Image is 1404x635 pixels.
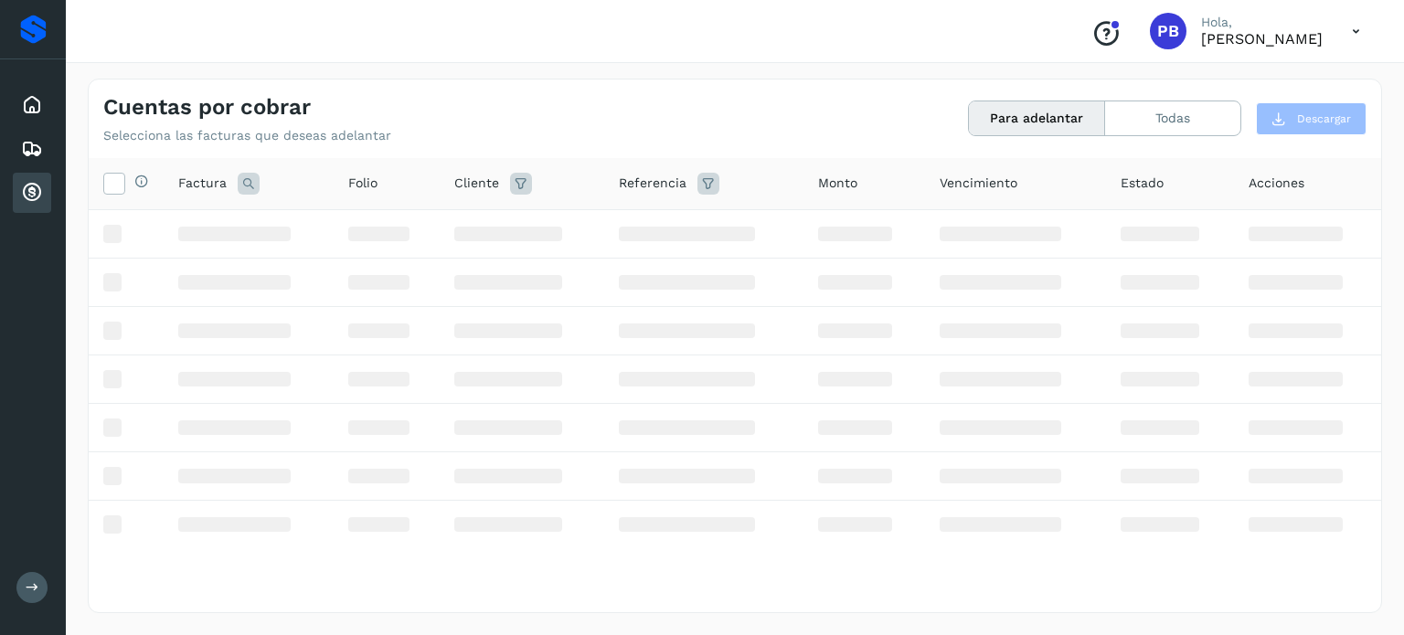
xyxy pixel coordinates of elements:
span: Vencimiento [940,174,1017,193]
span: Acciones [1249,174,1304,193]
button: Para adelantar [969,101,1105,135]
button: Descargar [1256,102,1367,135]
span: Factura [178,174,227,193]
span: Cliente [454,174,499,193]
span: Referencia [619,174,686,193]
span: Estado [1121,174,1164,193]
span: Descargar [1297,111,1351,127]
p: Hola, [1201,15,1323,30]
div: Cuentas por cobrar [13,173,51,213]
p: PABLO BOURS TAPIA [1201,30,1323,48]
span: Folio [348,174,378,193]
button: Todas [1105,101,1240,135]
div: Embarques [13,129,51,169]
p: Selecciona las facturas que deseas adelantar [103,128,391,143]
div: Inicio [13,85,51,125]
h4: Cuentas por cobrar [103,94,311,121]
span: Monto [818,174,857,193]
